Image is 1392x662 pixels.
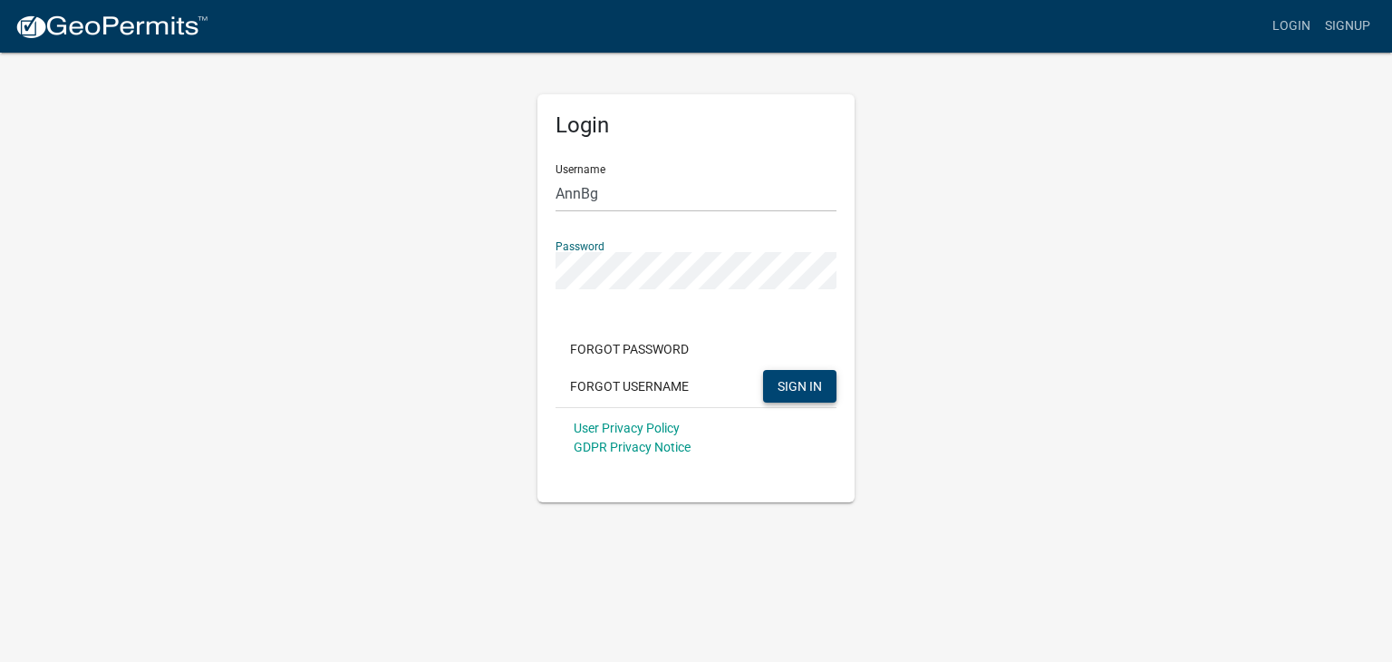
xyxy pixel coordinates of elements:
[763,370,836,403] button: SIGN IN
[1265,9,1318,44] a: Login
[1318,9,1377,44] a: Signup
[778,378,822,393] span: SIGN IN
[556,333,703,365] button: Forgot Password
[556,112,836,139] h5: Login
[574,421,680,435] a: User Privacy Policy
[574,440,691,454] a: GDPR Privacy Notice
[556,370,703,403] button: Forgot Username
